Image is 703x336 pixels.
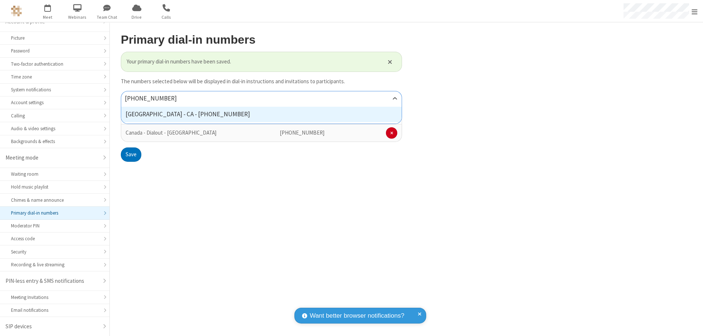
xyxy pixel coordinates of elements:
div: Recording & live streaming [11,261,98,268]
div: Meeting mode [5,154,98,162]
div: Waiting room [11,171,98,178]
span: Webinars [64,14,91,21]
div: Password [11,47,98,54]
div: Time zone [11,73,98,80]
div: SIP devices [5,322,98,331]
div: Chimes & name announce [11,197,98,204]
span: [PHONE_NUMBER] [280,129,324,136]
div: Picture [11,34,98,41]
span: Drive [123,14,150,21]
div: Email notifications [11,307,98,314]
div: Primary dial-in numbers [11,209,98,216]
div: Hold music playlist [11,183,98,190]
span: Meet [34,14,62,21]
img: QA Selenium DO NOT DELETE OR CHANGE [11,6,22,17]
span: Your primary dial-in numbers have been saved. [127,58,379,66]
div: Moderator PIN [11,222,98,229]
div: PIN-less entry & SMS notifications [5,277,98,285]
div: Backgrounds & effects [11,138,98,145]
div: Access code [11,235,98,242]
span: Team Chat [93,14,121,21]
div: Security [11,248,98,255]
span: Want better browser notifications? [310,311,404,321]
p: The numbers selected below will be displayed in dial-in instructions and invitations to participa... [121,77,402,86]
div: Audio & video settings [11,125,98,132]
div: System notifications [11,86,98,93]
div: Account settings [11,99,98,106]
button: Save [121,147,141,162]
div: Meeting Invitations [11,294,98,301]
div: Two-factor authentication [11,61,98,67]
div: Calling [11,112,98,119]
h2: Primary dial-in numbers [121,33,402,46]
button: Close alert [384,56,396,67]
span: [GEOGRAPHIC_DATA] - CA - [PHONE_NUMBER] [126,110,250,118]
span: Calls [153,14,180,21]
td: Canada - Dialout - [GEOGRAPHIC_DATA] [121,124,233,142]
